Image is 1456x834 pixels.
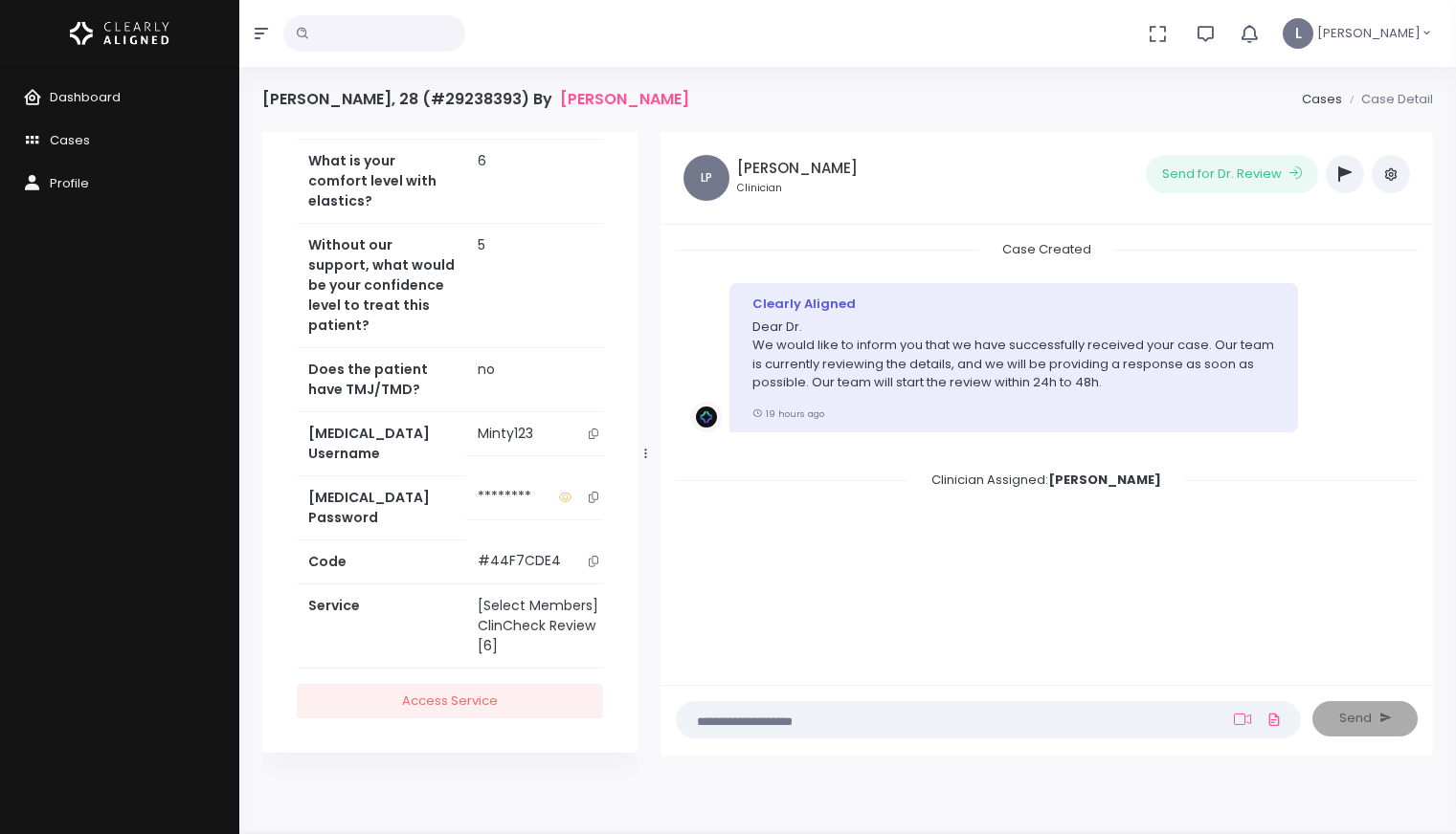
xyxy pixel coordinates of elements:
a: Add Files [1263,702,1286,736]
th: [MEDICAL_DATA] Password [297,475,466,539]
span: Profile [50,174,89,192]
div: scrollable content [262,132,638,777]
span: Clinician Assigned: [908,465,1184,494]
small: Clinician [737,181,858,196]
button: Send for Dr. Review [1146,155,1318,193]
span: L [1283,18,1313,49]
div: [Select Members] ClinCheck Review [6] [478,596,607,656]
h4: [PERSON_NAME], 28 (#29238393) By [262,90,689,108]
th: What is your comfort level with elastics? [297,139,466,223]
th: Without our support, what would be your confidence level to treat this patient? [297,223,466,347]
div: Clearly Aligned [752,295,1276,314]
th: Service [297,584,466,669]
span: [PERSON_NAME] [1317,24,1421,43]
span: Case Created [979,234,1114,264]
span: Cases [50,131,90,149]
span: LP [683,155,729,201]
td: no [466,347,618,411]
td: 5 [466,223,618,347]
b: [PERSON_NAME] [1048,471,1161,489]
a: Add Loom Video [1230,712,1255,727]
th: Code [297,539,466,583]
td: 6 [466,139,618,223]
a: Cases [1302,90,1342,108]
img: Logo Horizontal [70,13,169,54]
th: Does the patient have TMJ/TMD? [297,347,466,411]
a: Access Service [297,684,603,719]
span: Dashboard [50,88,121,106]
p: Dear Dr. We would like to inform you that we have successfully received your case. Our team is cu... [752,318,1276,392]
small: 19 hours ago [752,407,824,420]
div: scrollable content [676,240,1418,666]
li: Case Detail [1342,90,1433,109]
h5: [PERSON_NAME] [737,160,858,177]
td: #44F7CDE4 [466,539,618,583]
th: [MEDICAL_DATA] Username [297,411,466,475]
td: Minty123 [466,412,618,456]
a: [PERSON_NAME] [560,90,689,108]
